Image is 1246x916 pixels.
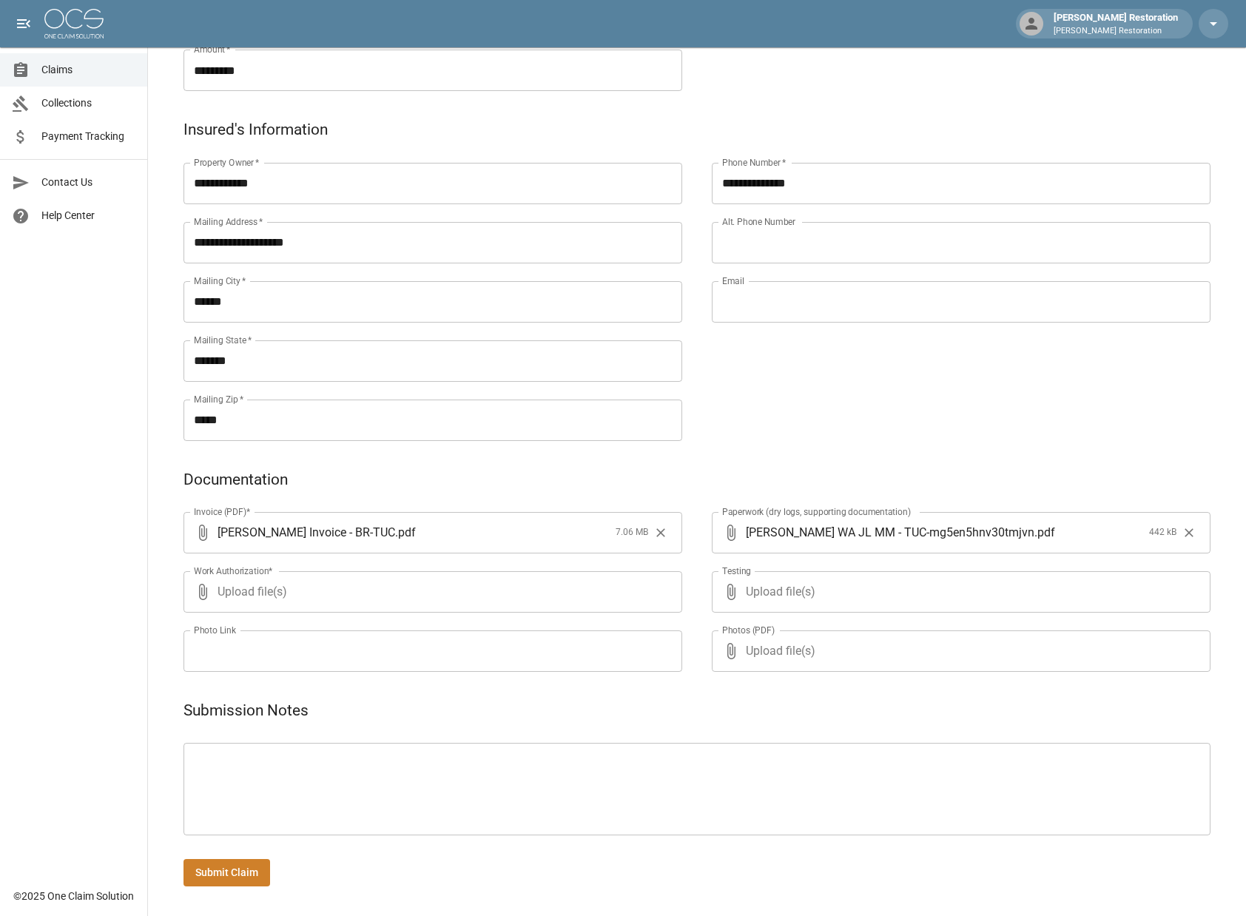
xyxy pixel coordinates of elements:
[194,565,273,577] label: Work Authorization*
[616,525,648,540] span: 7.06 MB
[395,524,416,541] span: . pdf
[194,43,231,55] label: Amount
[746,524,1034,541] span: [PERSON_NAME] WA JL MM - TUC-mg5en5hnv30tmjvn
[722,624,775,636] label: Photos (PDF)
[194,275,246,287] label: Mailing City
[13,889,134,903] div: © 2025 One Claim Solution
[722,215,795,228] label: Alt. Phone Number
[44,9,104,38] img: ocs-logo-white-transparent.png
[41,95,135,111] span: Collections
[1178,522,1200,544] button: Clear
[722,156,786,169] label: Phone Number
[183,859,270,886] button: Submit Claim
[722,275,744,287] label: Email
[194,156,260,169] label: Property Owner
[41,208,135,223] span: Help Center
[1034,524,1055,541] span: . pdf
[746,630,1171,672] span: Upload file(s)
[746,571,1171,613] span: Upload file(s)
[1048,10,1184,37] div: [PERSON_NAME] Restoration
[1149,525,1176,540] span: 442 kB
[194,624,236,636] label: Photo Link
[41,62,135,78] span: Claims
[9,9,38,38] button: open drawer
[194,215,263,228] label: Mailing Address
[1054,25,1178,38] p: [PERSON_NAME] Restoration
[722,565,751,577] label: Testing
[41,175,135,190] span: Contact Us
[194,393,244,405] label: Mailing Zip
[41,129,135,144] span: Payment Tracking
[650,522,672,544] button: Clear
[194,334,252,346] label: Mailing State
[722,505,911,518] label: Paperwork (dry logs, supporting documentation)
[218,524,395,541] span: [PERSON_NAME] Invoice - BR-TUC
[218,571,642,613] span: Upload file(s)
[194,505,251,518] label: Invoice (PDF)*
